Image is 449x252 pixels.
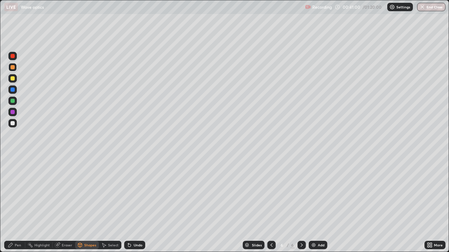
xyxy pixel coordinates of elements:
img: add-slide-button [311,242,316,248]
img: end-class-cross [420,4,425,10]
div: Slides [252,243,262,247]
p: Recording [312,5,332,10]
p: Wave optics [21,4,44,10]
div: Pen [15,243,21,247]
div: / [287,243,289,247]
div: More [434,243,443,247]
img: class-settings-icons [389,4,395,10]
div: Eraser [62,243,72,247]
div: 6 [279,243,286,247]
div: Add [318,243,324,247]
div: 6 [290,242,295,248]
div: Undo [134,243,142,247]
div: Shapes [84,243,96,247]
p: LIVE [6,4,16,10]
img: recording.375f2c34.svg [305,4,311,10]
button: End Class [417,3,445,11]
p: Settings [396,5,410,9]
div: Highlight [34,243,50,247]
div: Select [108,243,119,247]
